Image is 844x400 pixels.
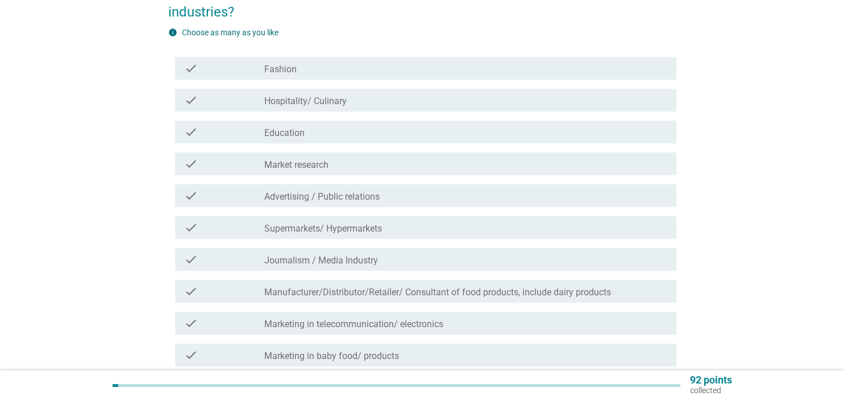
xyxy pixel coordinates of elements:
i: check [184,221,198,234]
label: Journalism / Media Industry [264,255,378,266]
i: check [184,93,198,107]
i: check [184,316,198,330]
i: info [168,28,177,37]
p: 92 points [689,375,731,385]
label: Fashion [264,64,297,75]
i: check [184,157,198,171]
label: Marketing in telecommunication/ electronics [264,319,443,330]
i: check [184,253,198,266]
label: Hospitality/ Culinary [264,96,347,107]
i: check [184,125,198,139]
i: check [184,189,198,203]
label: Manufacturer/Distributor/Retailer/ Consultant of food products, include dairy products [264,287,611,298]
i: check [184,284,198,298]
label: Market research [264,159,329,171]
i: check [184,61,198,75]
label: Education [264,127,305,139]
label: Advertising / Public relations [264,191,380,203]
label: Supermarkets/ Hypermarkets [264,223,382,234]
label: Marketing in baby food/ products [264,350,399,362]
label: Choose as many as you like [182,28,278,37]
p: collected [689,385,731,395]
i: check [184,348,198,362]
